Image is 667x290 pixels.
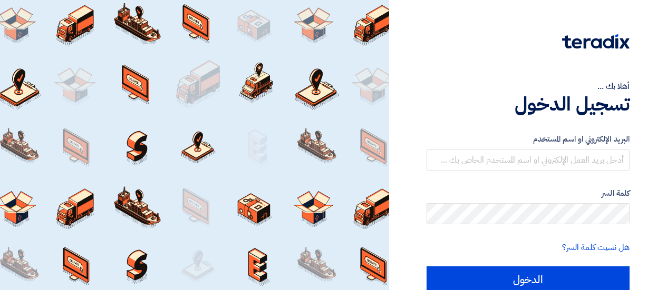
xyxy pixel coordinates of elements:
label: كلمة السر [427,187,630,199]
a: هل نسيت كلمة السر؟ [562,241,630,254]
div: أهلا بك ... [427,80,630,93]
img: Teradix logo [562,34,630,49]
label: البريد الإلكتروني او اسم المستخدم [427,133,630,145]
h1: تسجيل الدخول [427,93,630,116]
input: أدخل بريد العمل الإلكتروني او اسم المستخدم الخاص بك ... [427,149,630,171]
